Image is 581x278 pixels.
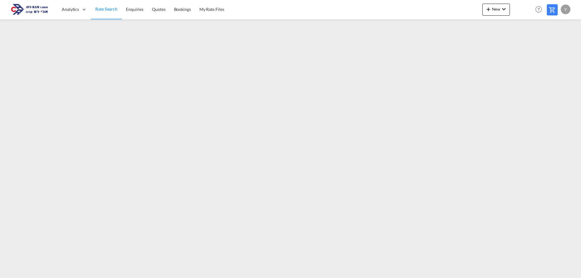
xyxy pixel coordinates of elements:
[482,4,510,16] button: icon-plus 400-fgNewicon-chevron-down
[533,4,547,15] div: Help
[62,6,79,12] span: Analytics
[174,7,191,12] span: Bookings
[533,4,544,15] span: Help
[561,5,570,14] div: Y
[95,6,117,11] span: Rate Search
[152,7,165,12] span: Quotes
[199,7,224,12] span: My Rate Files
[126,7,143,12] span: Enquiries
[9,3,50,16] img: 166978e0a5f911edb4280f3c7a976193.png
[485,7,507,11] span: New
[500,5,507,13] md-icon: icon-chevron-down
[485,5,492,13] md-icon: icon-plus 400-fg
